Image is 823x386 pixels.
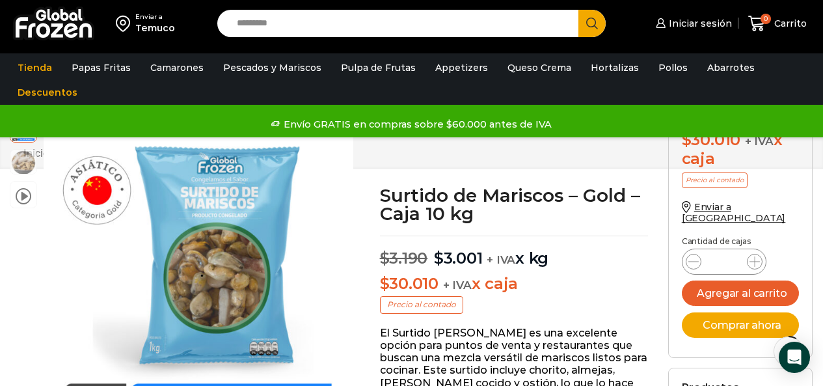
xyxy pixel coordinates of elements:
button: Search button [578,10,606,37]
a: Hortalizas [584,55,645,80]
button: Comprar ahora [682,312,799,338]
a: Papas Fritas [65,55,137,80]
p: Precio al contado [380,296,463,313]
a: Queso Crema [501,55,578,80]
span: Carrito [771,17,807,30]
a: Descuentos [11,80,84,105]
input: Product quantity [712,253,736,271]
div: Open Intercom Messenger [779,342,810,373]
span: Iniciar sesión [666,17,732,30]
bdi: 3.190 [380,249,428,268]
span: $ [434,249,444,268]
a: Pulpa de Frutas [334,55,422,80]
span: $ [380,249,390,268]
a: Iniciar sesión [653,10,732,36]
h1: Surtido de Mariscos – Gold – Caja 10 kg [380,186,649,223]
span: + IVA [745,135,774,148]
span: + IVA [487,253,515,266]
a: Abarrotes [701,55,761,80]
p: Precio al contado [682,172,748,188]
bdi: 30.010 [380,274,438,293]
div: Temuco [135,21,175,34]
a: 0 Carrito [745,8,810,39]
a: Pollos [652,55,694,80]
a: Appetizers [429,55,494,80]
p: x kg [380,236,649,268]
a: Tienda [11,55,59,80]
span: + IVA [443,279,472,292]
bdi: 30.010 [682,130,740,149]
p: Cantidad de cajas [682,237,799,246]
a: Camarones [144,55,210,80]
span: surtido de marisco gold [10,150,36,176]
span: 0 [761,14,771,24]
bdi: 3.001 [434,249,483,268]
button: Agregar al carrito [682,281,799,306]
div: x caja [682,131,799,169]
img: address-field-icon.svg [116,12,135,34]
div: Enviar a [135,12,175,21]
span: $ [682,130,692,149]
a: Enviar a [GEOGRAPHIC_DATA] [682,201,786,224]
a: Pescados y Mariscos [217,55,328,80]
span: $ [380,274,390,293]
p: x caja [380,275,649,294]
